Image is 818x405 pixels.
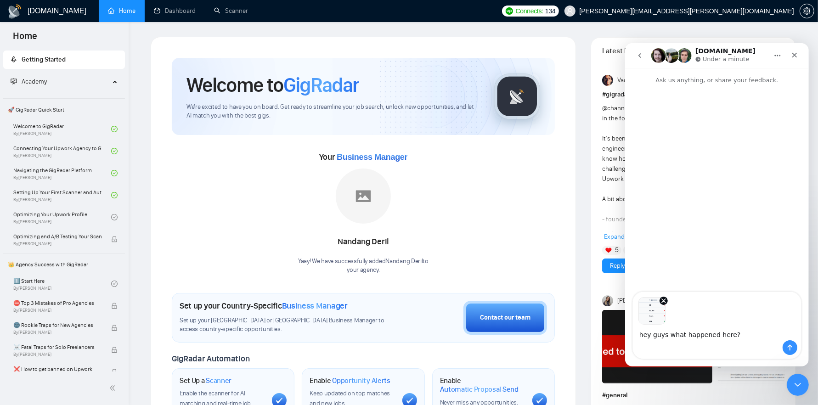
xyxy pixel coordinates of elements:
a: Navigating the GigRadar PlatformBy[PERSON_NAME] [13,163,111,183]
a: Setting Up Your First Scanner and Auto-BidderBy[PERSON_NAME] [13,185,111,205]
span: Academy [22,78,47,85]
span: lock [111,369,118,375]
a: setting [800,7,814,15]
span: GigRadar Automation [172,354,249,364]
span: 134 [545,6,555,16]
span: lock [111,347,118,353]
iframe: Intercom live chat [787,374,809,396]
img: logo [7,4,22,19]
span: 🚀 GigRadar Quick Start [4,101,124,119]
h1: # general [602,390,784,400]
span: Business Manager [282,301,348,311]
iframe: Intercom live chat [625,43,809,366]
span: double-left [109,383,118,393]
a: 1️⃣ Start HereBy[PERSON_NAME] [13,274,111,294]
span: By [PERSON_NAME] [13,330,102,335]
div: Contact our team [480,313,530,323]
span: By [PERSON_NAME] [13,352,102,357]
span: 🌚 Rookie Traps for New Agencies [13,321,102,330]
span: Connects: [516,6,543,16]
span: Business Manager [337,152,407,162]
span: check-circle [111,126,118,132]
span: lock [111,325,118,331]
span: By [PERSON_NAME] [13,308,102,313]
span: Home [6,29,45,49]
img: gigradar-logo.png [494,73,540,119]
h1: # gigradar-hub [602,90,784,100]
span: rocket [11,56,17,62]
a: searchScanner [214,7,248,15]
span: check-circle [111,192,118,198]
span: check-circle [111,148,118,154]
span: GigRadar [283,73,359,97]
span: @channel [602,104,629,112]
span: ☠️ Fatal Traps for Solo Freelancers [13,343,102,352]
a: Reply [610,261,625,271]
span: We're excited to have you on board. Get ready to streamline your job search, unlock new opportuni... [186,103,480,120]
a: dashboardDashboard [154,7,196,15]
a: Welcome to GigRadarBy[PERSON_NAME] [13,119,111,139]
span: fund-projection-screen [11,78,17,84]
span: ⛔ Top 3 Mistakes of Pro Agencies [13,298,102,308]
h1: Set Up a [180,376,231,385]
span: Your [319,152,408,162]
span: check-circle [111,281,118,287]
div: in the meantime, would you be interested in the founder’s engineering blog? It’s been long time s... [602,103,748,376]
button: setting [800,4,814,18]
span: lock [111,236,118,242]
span: Vadym [617,75,636,85]
h1: Enable [440,376,525,394]
h1: Set up your Country-Specific [180,301,348,311]
img: ❤️ [605,247,612,253]
button: Contact our team [463,301,547,335]
span: Opportunity Alerts [332,376,390,385]
div: Nandang Deril [298,234,429,250]
span: Optimizing and A/B Testing Your Scanner for Better Results [13,232,102,241]
span: user [567,8,573,14]
img: upwork-logo.png [506,7,513,15]
img: F09H8D2MRBR-Screenshot%202025-09-29%20at%2014.54.13.png [602,310,712,383]
li: Getting Started [3,51,125,69]
span: lock [111,303,118,309]
span: ❌ How to get banned on Upwork [13,365,102,374]
span: Expand [604,233,625,241]
span: [PERSON_NAME] [617,296,662,306]
span: By [PERSON_NAME] [13,241,102,247]
span: 5 [615,246,619,255]
span: check-circle [111,214,118,220]
a: homeHome [108,7,135,15]
img: Vadym [602,75,613,86]
span: 👑 Agency Success with GigRadar [4,255,124,274]
a: Connecting Your Upwork Agency to GigRadarBy[PERSON_NAME] [13,141,111,161]
button: Reply [602,259,632,273]
span: check-circle [111,170,118,176]
span: Set up your [GEOGRAPHIC_DATA] or [GEOGRAPHIC_DATA] Business Manager to access country-specific op... [180,316,400,334]
span: Automatic Proposal Send [440,385,519,394]
p: your agency . [298,266,429,275]
div: Yaay! We have successfully added Nandang Deril to [298,257,429,275]
span: Scanner [206,376,231,385]
span: Latest Posts from the GigRadar Community [602,45,661,56]
img: placeholder.png [336,169,391,224]
span: Academy [11,78,47,85]
h1: Enable [310,376,390,385]
span: setting [800,7,814,15]
a: Optimizing Your Upwork ProfileBy[PERSON_NAME] [13,207,111,227]
h1: Welcome to [186,73,359,97]
span: Getting Started [22,56,66,63]
img: Mariia Heshka [602,295,613,306]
